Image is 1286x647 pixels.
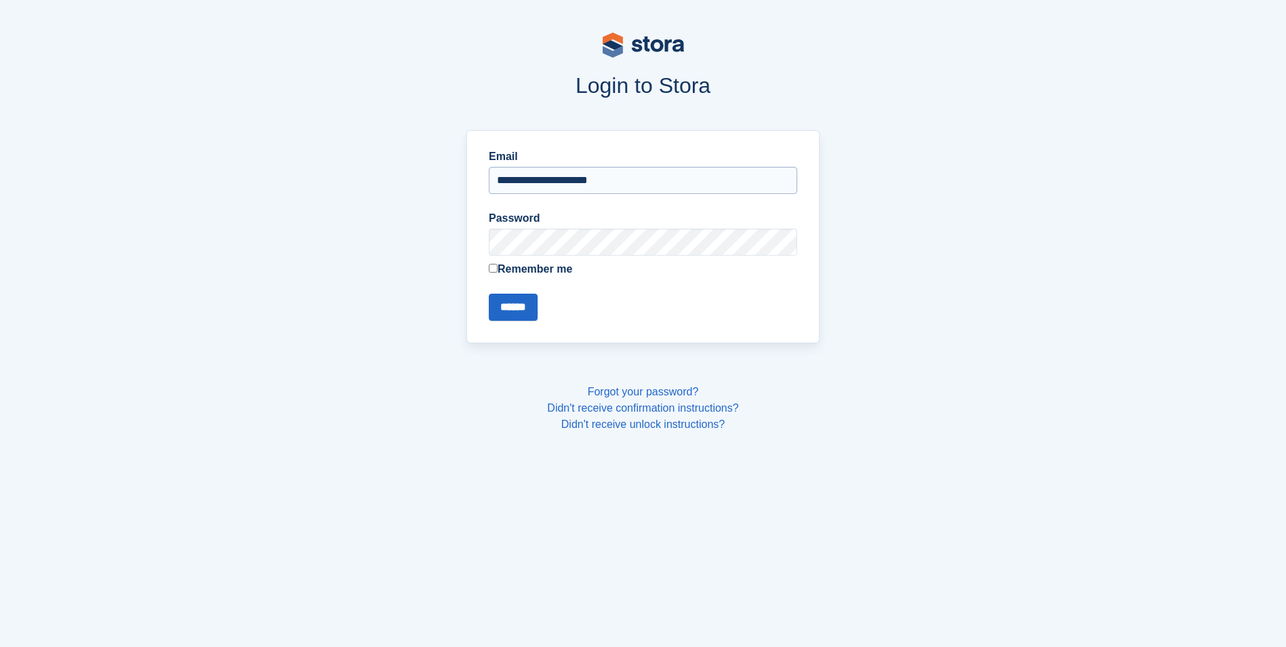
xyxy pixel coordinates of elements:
label: Email [489,149,797,165]
a: Forgot your password? [588,386,699,397]
a: Didn't receive unlock instructions? [561,418,725,430]
input: Remember me [489,264,498,273]
label: Remember me [489,261,797,277]
h1: Login to Stora [208,73,1079,98]
img: stora-logo-53a41332b3708ae10de48c4981b4e9114cc0af31d8433b30ea865607fb682f29.svg [603,33,684,58]
label: Password [489,210,797,227]
a: Didn't receive confirmation instructions? [547,402,738,414]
